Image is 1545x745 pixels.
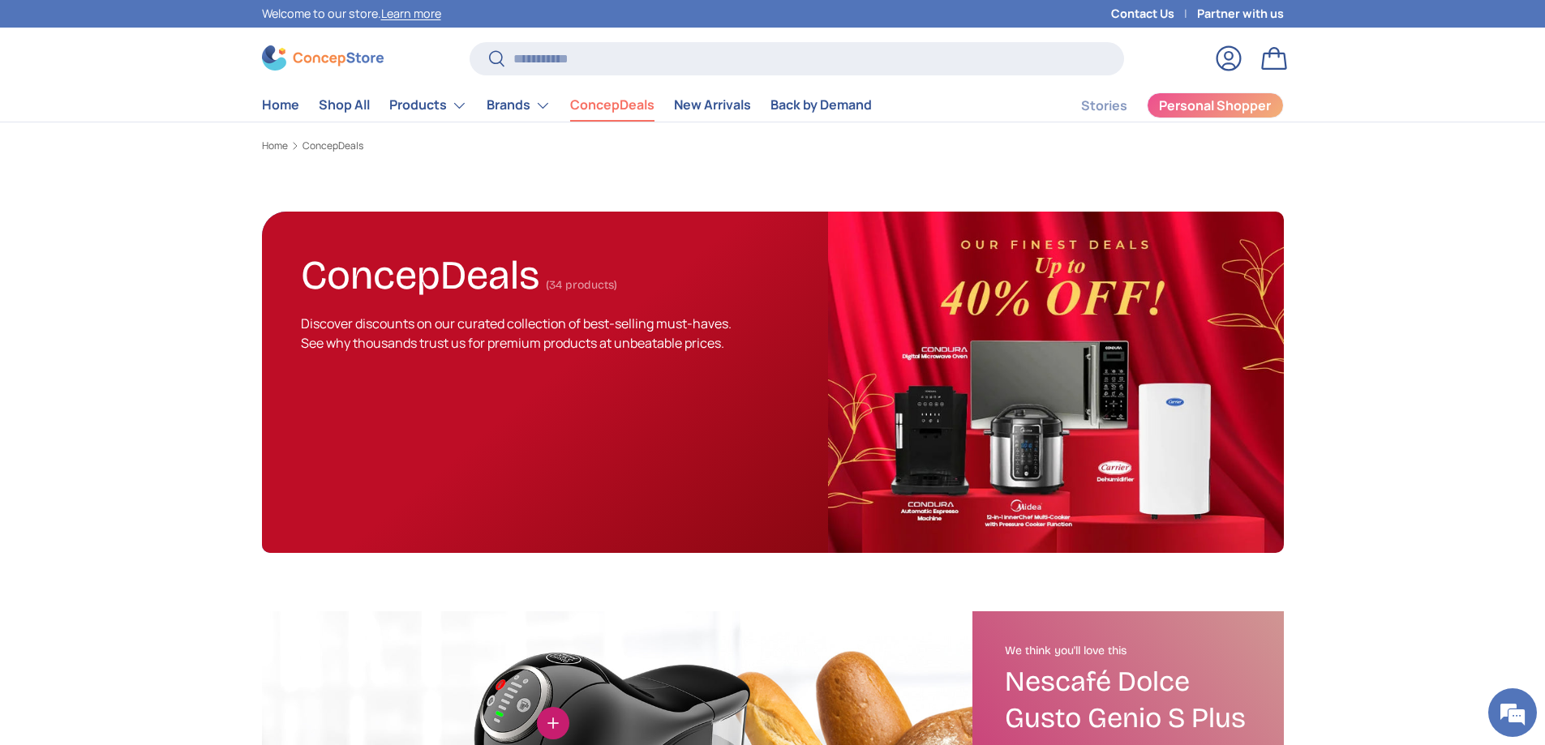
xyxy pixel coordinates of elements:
span: (34 products) [546,278,617,292]
a: Contact Us [1111,5,1197,23]
a: Partner with us [1197,5,1284,23]
nav: Secondary [1042,89,1284,122]
summary: Products [380,89,477,122]
a: ConcepDeals [303,141,363,151]
textarea: Type your message and click 'Submit' [8,443,309,499]
a: Shop All [319,89,370,121]
span: We are offline. Please leave us a message. [34,204,283,368]
div: Leave a message [84,91,273,112]
h1: ConcepDeals [301,245,539,299]
h2: We think you'll love this [1005,644,1251,658]
nav: Primary [262,89,872,122]
a: New Arrivals [674,89,751,121]
p: Welcome to our store. [262,5,441,23]
span: Personal Shopper [1159,99,1271,112]
a: ConcepDeals [570,89,654,121]
a: Home [262,89,299,121]
a: Home [262,141,288,151]
em: Submit [238,499,294,521]
a: Stories [1081,90,1127,122]
a: Back by Demand [770,89,872,121]
nav: Breadcrumbs [262,139,1284,153]
div: Minimize live chat window [266,8,305,47]
img: ConcepDeals [828,212,1283,553]
span: Discover discounts on our curated collection of best-selling must-haves. See why thousands trust ... [301,315,732,352]
img: ConcepStore [262,45,384,71]
summary: Brands [477,89,560,122]
h3: Nescafé Dolce Gusto Genio S Plus [1005,664,1251,737]
a: Learn more [381,6,441,21]
a: Personal Shopper [1147,92,1284,118]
